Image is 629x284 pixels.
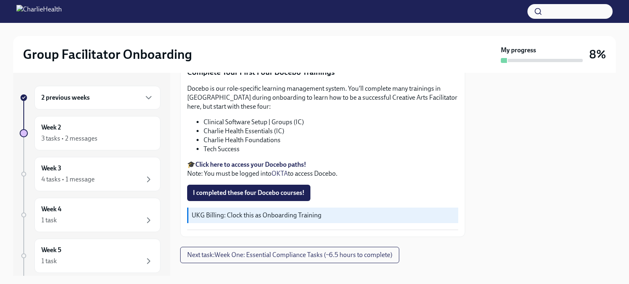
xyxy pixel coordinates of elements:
button: I completed these four Docebo courses! [187,185,310,201]
div: 2 previous weeks [34,86,161,110]
div: 4 tasks • 1 message [41,175,95,184]
a: Week 51 task [20,239,161,273]
h2: Group Facilitator Onboarding [23,46,192,63]
h6: Week 4 [41,205,61,214]
h6: Week 3 [41,164,61,173]
p: Docebo is our role-specific learning management system. You'll complete many trainings in [GEOGRA... [187,84,458,111]
h3: 8% [589,47,606,62]
div: 3 tasks • 2 messages [41,134,97,143]
a: Week 34 tasks • 1 message [20,157,161,191]
p: 🎓 Note: You must be logged into to access Docebo. [187,160,458,178]
h6: 2 previous weeks [41,93,90,102]
p: UKG Billing: Clock this as Onboarding Training [192,211,455,220]
span: I completed these four Docebo courses! [193,189,305,197]
a: Week 23 tasks • 2 messages [20,116,161,150]
h6: Week 5 [41,246,61,255]
li: Charlie Health Essentials (IC) [204,127,458,136]
a: OKTA [272,170,288,177]
div: 1 task [41,257,57,266]
h6: Week 2 [41,123,61,132]
a: Week 41 task [20,198,161,232]
a: Click here to access your Docebo paths! [195,161,306,168]
button: Next task:Week One: Essential Compliance Tasks (~6.5 hours to complete) [180,247,399,263]
li: Charlie Health Foundations [204,136,458,145]
li: Tech Success [204,145,458,154]
img: CharlieHealth [16,5,62,18]
span: Next task : Week One: Essential Compliance Tasks (~6.5 hours to complete) [187,251,392,259]
strong: My progress [501,46,536,55]
div: 1 task [41,216,57,225]
li: Clinical Software Setup | Groups (IC) [204,118,458,127]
